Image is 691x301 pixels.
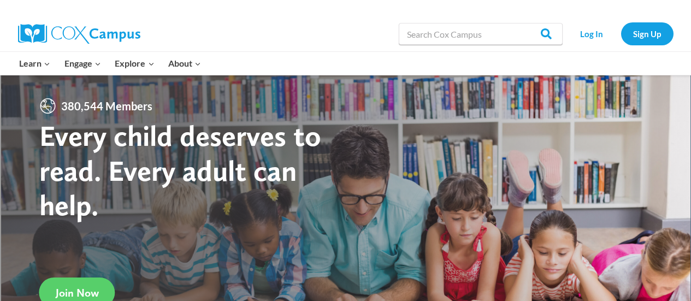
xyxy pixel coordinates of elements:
[621,22,674,45] a: Sign Up
[19,56,50,70] span: Learn
[115,56,154,70] span: Explore
[13,52,208,75] nav: Primary Navigation
[568,22,674,45] nav: Secondary Navigation
[64,56,101,70] span: Engage
[168,56,201,70] span: About
[18,24,140,44] img: Cox Campus
[568,22,616,45] a: Log In
[399,23,563,45] input: Search Cox Campus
